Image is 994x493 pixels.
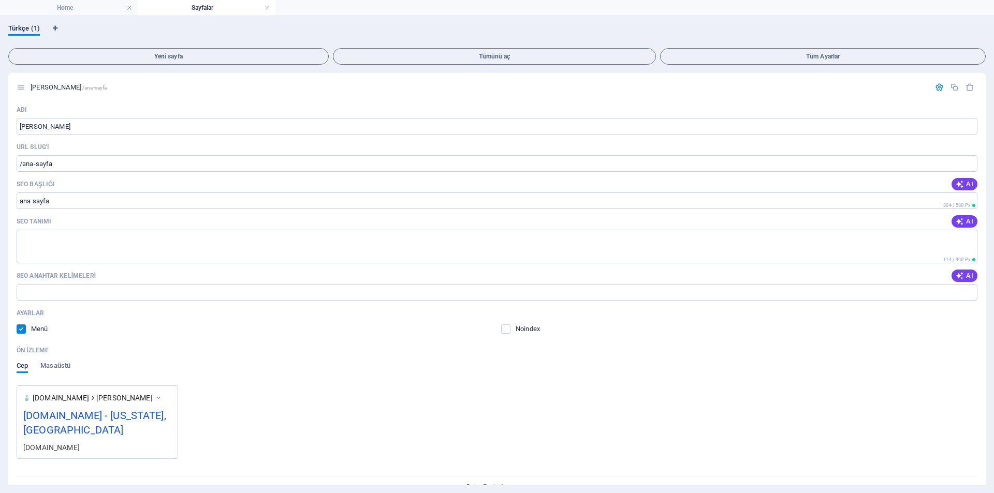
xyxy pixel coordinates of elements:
[491,481,503,493] button: Daha Fazla Ayar
[31,324,65,334] p: Bu sayfanın otomatik oluşturulan gezinmede gösterilmesini isteyip istemediğini belirt.
[13,53,324,59] span: Yeni sayfa
[966,83,974,92] div: Sil
[23,408,171,442] div: [DOMAIN_NAME] - [US_STATE], [GEOGRAPHIC_DATA]
[17,180,55,188] label: Arama sonuçlarında ve tarayıcı sekmelerindeki sayfa başlığı
[27,84,930,91] div: [PERSON_NAME]/ana-sayfa
[17,180,55,188] p: SEO Başlığı
[96,393,153,403] span: [PERSON_NAME]
[31,83,107,91] span: Sayfayı açmak için tıkla
[17,230,977,263] textarea: Arama sonuçlarındaki ve sosyal medyadaki metin
[17,272,96,280] p: SEO Anahtar Kelimeleri
[943,257,970,262] span: 114 / 990 Px
[943,203,970,208] span: 304 / 580 Px
[952,270,977,282] button: AI
[17,217,51,226] p: SEO Tanımı
[17,346,49,354] p: Arama sonuçlarında sayfanızın ön izlemesi
[952,178,977,190] button: AI
[941,202,977,209] span: Arama sonuçlarında hesaplanan piksel uzunluğu
[665,53,981,59] span: Tüm Ayarlar
[17,143,49,151] p: URL SLUG'ı
[40,360,70,374] span: Masaüstü
[952,215,977,228] button: AI
[516,324,549,334] p: Arama motorlarına bu sayfayı arama sonuçlarından hariç tutmaları emrini ver.
[138,2,275,13] h4: Sayfalar
[660,48,986,65] button: Tüm Ayarlar
[941,256,977,263] span: Arama sonuçlarında hesaplanan piksel uzunluğu
[82,85,107,91] span: /ana-sayfa
[17,362,70,381] div: Ön izleme
[956,272,973,280] span: AI
[333,48,656,65] button: Tümünü aç
[33,393,89,403] span: [DOMAIN_NAME]
[8,48,329,65] button: Yeni sayfa
[8,22,40,37] span: Türkçe (1)
[23,442,171,453] div: [DOMAIN_NAME]
[17,155,977,172] input: Bu sayfa için URL'nin son kısmı
[17,143,49,151] label: Bu sayfa için URL'nin son kısmı
[17,192,977,209] input: Arama sonuçlarında ve tarayıcı sekmelerindeki sayfa başlığı
[23,395,30,401] img: amblem2-BD2jmYdCW9YQ-OcSOnes-Q-CsdoixPQtC_74nn6jRfwag.png
[17,217,51,226] label: Arama sonuçlarındaki ve sosyal medyadaki metin
[17,106,27,114] p: Adı
[466,483,513,490] span: Daha Fazla Ayar
[338,53,652,59] span: Tümünü aç
[956,217,973,226] span: AI
[17,360,28,374] span: Cep
[17,309,44,317] p: Ayarlar
[8,24,986,44] div: Dil Sekmeleri
[956,180,973,188] span: AI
